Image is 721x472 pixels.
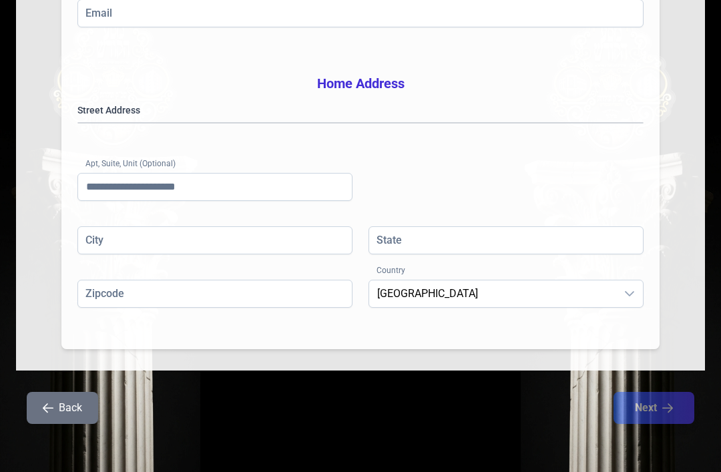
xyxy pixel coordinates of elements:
h3: Home Address [77,74,644,93]
button: Next [614,392,694,424]
button: Back [27,392,98,424]
span: United States [369,280,616,307]
label: Street Address [77,103,644,117]
div: dropdown trigger [616,280,643,307]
